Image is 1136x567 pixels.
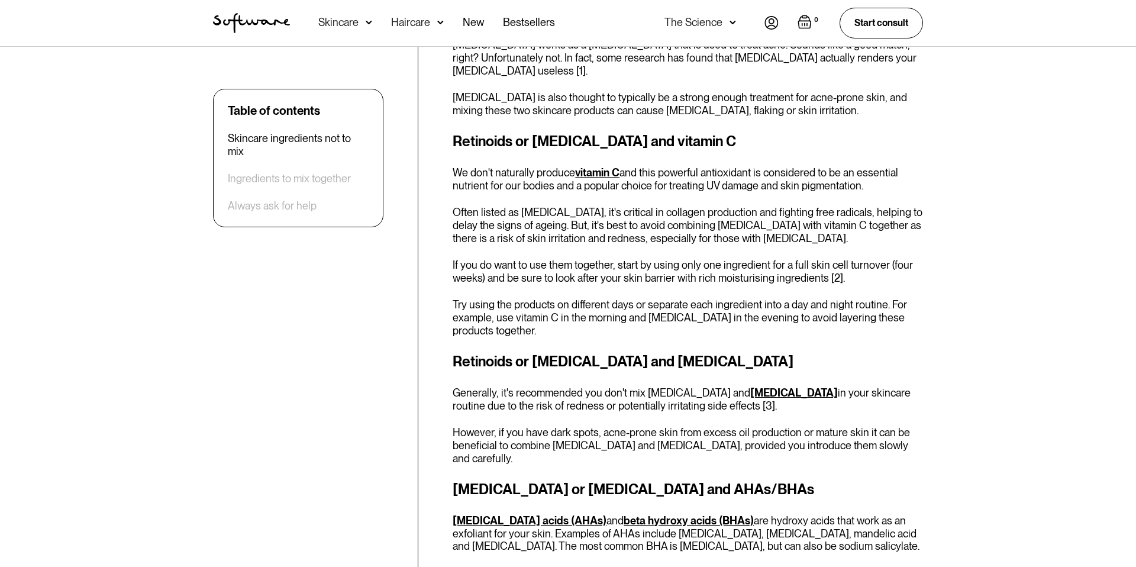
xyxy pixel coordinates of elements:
div: Haircare [391,17,430,28]
p: [MEDICAL_DATA] is also thought to typically be a strong enough treatment for acne-prone skin, and... [453,91,923,117]
img: arrow down [437,17,444,28]
a: [MEDICAL_DATA] acids (AHAs) [453,514,606,527]
a: [MEDICAL_DATA] [750,386,838,399]
h3: Retinoids or [MEDICAL_DATA] and vitamin C [453,131,923,152]
p: [MEDICAL_DATA] works as a [MEDICAL_DATA] that is used to treat acne. Sounds like a good match, ri... [453,38,923,77]
div: 0 [812,15,821,25]
h3: Retinoids or [MEDICAL_DATA] and [MEDICAL_DATA] [453,351,923,372]
div: Table of contents [228,104,320,118]
p: Generally, it's recommended you don't mix [MEDICAL_DATA] and in your skincare routine due to the ... [453,386,923,412]
a: Open empty cart [798,15,821,31]
p: Try using the products on different days or separate each ingredient into a day and night routine... [453,298,923,337]
a: Start consult [840,8,923,38]
p: If you do want to use them together, start by using only one ingredient for a full skin cell turn... [453,259,923,284]
div: Skincare [318,17,359,28]
a: Ingredients to mix together [228,172,351,185]
img: arrow down [730,17,736,28]
a: Always ask for help [228,199,317,212]
img: arrow down [366,17,372,28]
img: Software Logo [213,13,290,33]
p: However, if you have dark spots, acne-prone skin from excess oil production or mature skin it can... [453,426,923,465]
a: beta hydroxy acids (BHAs) [624,514,754,527]
a: Skincare ingredients not to mix [228,132,369,157]
p: Often listed as [MEDICAL_DATA], it's critical in collagen production and fighting free radicals, ... [453,206,923,244]
a: home [213,13,290,33]
p: and are hydroxy acids that work as an exfoliant for your skin. Examples of AHAs include [MEDICAL_... [453,514,923,553]
h3: [MEDICAL_DATA] or [MEDICAL_DATA] and AHAs/BHAs [453,479,923,500]
p: We don't naturally produce and this powerful antioxidant is considered to be an essential nutrien... [453,166,923,192]
div: The Science [664,17,722,28]
a: vitamin C [575,166,619,179]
